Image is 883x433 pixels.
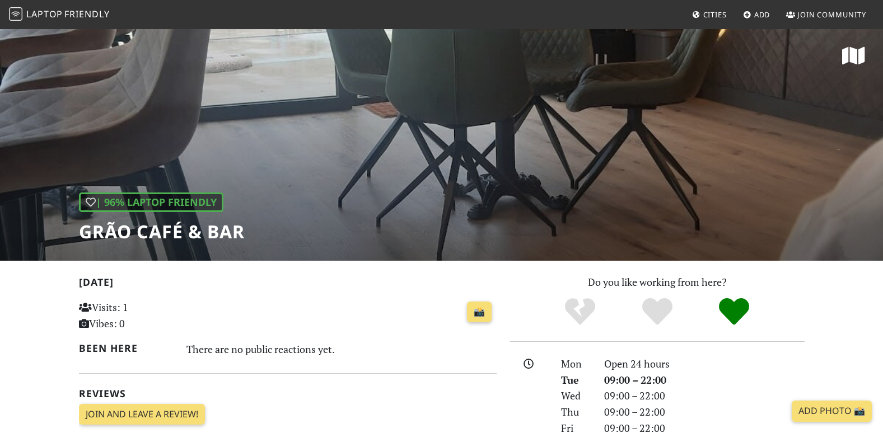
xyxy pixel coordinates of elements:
a: Add Photo 📸 [792,401,872,422]
h1: Grão Café & Bar [79,221,245,242]
div: Wed [554,388,597,404]
a: Join and leave a review! [79,404,205,425]
div: Open 24 hours [597,356,811,372]
a: Add [739,4,775,25]
h2: [DATE] [79,276,497,293]
a: Join Community [782,4,871,25]
p: Visits: 1 Vibes: 0 [79,299,209,332]
div: Thu [554,404,597,420]
div: Tue [554,372,597,388]
div: No [541,296,619,327]
span: Add [754,10,770,20]
h2: Been here [79,342,174,354]
div: 09:00 – 22:00 [597,388,811,404]
h2: Reviews [79,388,497,399]
a: Cities [688,4,731,25]
span: Cities [703,10,727,20]
span: Laptop [26,8,63,20]
div: 09:00 – 22:00 [597,404,811,420]
div: | 96% Laptop Friendly [79,192,223,212]
span: Friendly [64,8,109,20]
a: LaptopFriendly LaptopFriendly [9,5,110,25]
div: 09:00 – 22:00 [597,372,811,388]
div: There are no public reactions yet. [186,340,497,358]
div: Yes [619,296,696,327]
a: 📸 [467,302,492,323]
div: Mon [554,356,597,372]
img: LaptopFriendly [9,7,22,21]
span: Join Community [797,10,866,20]
p: Do you like working from here? [510,274,805,290]
div: Definitely! [695,296,773,327]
